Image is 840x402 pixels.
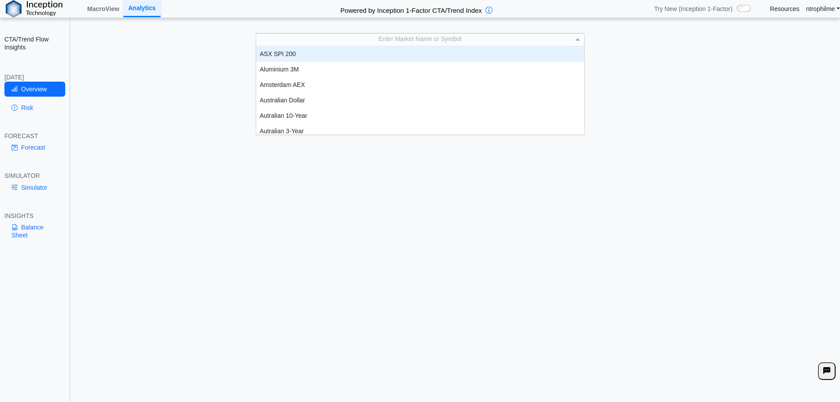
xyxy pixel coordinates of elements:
[4,180,65,195] a: Simulator
[256,46,584,62] div: ASX SPI 200
[4,100,65,115] a: Risk
[4,35,65,51] h2: CTA/Trend Flow Insights
[4,220,65,243] a: Balance Sheet
[256,93,584,108] div: Australian Dollar
[256,62,584,77] div: Aluminium 3M
[337,3,485,15] h2: Powered by Inception 1-Factor CTA/Trend Index
[806,5,840,13] a: ntrophilme
[256,77,584,93] div: Amsterdam AEX
[770,5,799,13] a: Resources
[654,5,732,13] span: Try New (Inception 1-Factor)
[73,102,838,111] h3: Please Select an Asset to Start
[256,124,584,139] div: Autralian 3-Year
[4,212,65,220] div: INSIGHTS
[256,46,584,135] div: grid
[256,34,584,45] div: Enter Market Name or Symbol
[4,140,65,155] a: Forecast
[4,132,65,140] div: FORECAST
[256,108,584,124] div: Autralian 10-Year
[4,172,65,180] div: SIMULATOR
[84,1,123,16] a: MacroView
[4,73,65,81] div: [DATE]
[4,82,65,97] a: Overview
[75,69,836,75] h5: Positioning data updated at previous day close; Price and Flow estimates updated intraday (15-min...
[123,0,161,17] a: Analytics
